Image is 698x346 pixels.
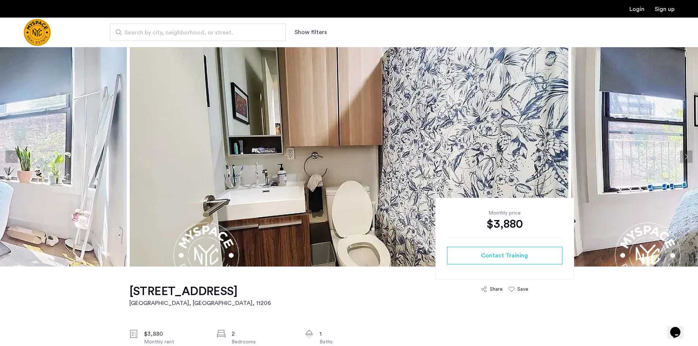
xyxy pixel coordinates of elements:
[517,286,528,293] div: Save
[130,47,568,267] img: apartment
[110,23,286,41] input: Apartment Search
[129,284,271,308] a: [STREET_ADDRESS][GEOGRAPHIC_DATA], [GEOGRAPHIC_DATA], 11206
[295,28,327,37] button: Show or hide filters
[129,284,271,299] h1: [STREET_ADDRESS]
[481,251,528,260] span: Contact Training
[23,19,51,46] img: logo
[667,317,691,339] iframe: chat widget
[629,6,645,12] a: Login
[144,330,206,338] div: $3,880
[447,209,562,217] div: Monthly price
[232,330,293,338] div: 2
[23,19,51,46] a: Cazamio Logo
[129,299,271,308] h2: [GEOGRAPHIC_DATA], [GEOGRAPHIC_DATA] , 11206
[655,6,675,12] a: Registration
[320,330,381,338] div: 1
[680,150,693,163] button: Next apartment
[125,28,265,37] span: Search by city, neighborhood, or street.
[144,338,206,346] div: Monthly rent
[5,150,18,163] button: Previous apartment
[232,338,293,346] div: Bedrooms
[447,247,562,264] button: button
[490,286,503,293] div: Share
[447,217,562,231] div: $3,880
[320,338,381,346] div: Baths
